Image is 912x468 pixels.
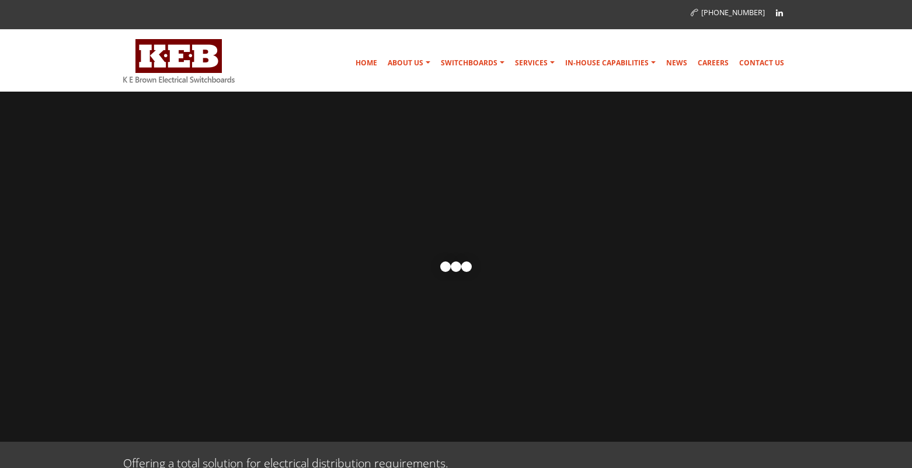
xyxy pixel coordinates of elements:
a: Contact Us [735,51,789,75]
a: News [662,51,692,75]
a: About Us [383,51,435,75]
img: K E Brown Electrical Switchboards [123,39,235,83]
a: Services [510,51,559,75]
a: [PHONE_NUMBER] [691,8,765,18]
a: Careers [693,51,733,75]
a: Switchboards [436,51,509,75]
a: In-house Capabilities [561,51,660,75]
a: Linkedin [771,4,788,22]
a: Home [351,51,382,75]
